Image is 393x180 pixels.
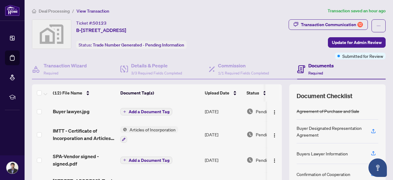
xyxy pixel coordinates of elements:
span: Upload Date [205,90,229,96]
span: Required [44,71,58,75]
img: svg%3e [32,20,71,49]
h4: Documents [308,62,334,69]
img: Document Status [247,157,253,163]
span: ellipsis [376,24,381,28]
h4: Transaction Wizard [44,62,87,69]
span: 3/3 Required Fields Completed [131,71,182,75]
div: Ticket #: [76,19,107,26]
span: Add a Document Tag [129,158,169,162]
button: Transaction Communication12 [289,19,368,30]
span: 1/1 Required Fields Completed [218,71,269,75]
img: Logo [272,110,277,115]
td: [DATE] [202,148,244,172]
span: Pending Review [256,131,286,138]
div: Agreement of Purchase and Sale [297,108,359,114]
span: Add a Document Tag [129,110,169,114]
button: Add a Document Tag [120,108,172,116]
span: home [32,9,36,13]
span: Required [308,71,323,75]
span: Trade Number Generated - Pending Information [93,42,184,48]
div: 12 [357,22,363,27]
div: Confirmation of Cooperation [297,171,350,178]
span: Articles of Incorporation [127,126,178,133]
th: Document Tag(s) [118,84,202,102]
span: Buyer lawyer.jpg [53,108,90,115]
span: Submitted for Review [342,53,383,59]
article: Transaction saved an hour ago [328,7,386,14]
span: View Transaction [76,8,109,14]
div: Status: [76,41,187,49]
button: Add a Document Tag [120,157,172,164]
button: Update for Admin Review [328,37,386,48]
img: Profile Icon [6,162,18,174]
button: Status IconArticles of Incorporation [120,126,178,143]
span: Pending Review [256,157,286,163]
div: Buyers Lawyer Information [297,150,348,157]
h4: Details & People [131,62,182,69]
img: logo [5,5,20,16]
button: Add a Document Tag [120,108,172,115]
span: plus [123,158,126,162]
span: IMTT - Certificate of Incorporation and Articles of Incorporation.pdf [53,127,115,142]
span: 50123 [93,20,107,26]
th: (12) File Name [50,84,118,102]
button: Logo [270,106,279,116]
span: Deal Processing [39,8,70,14]
td: [DATE] [202,121,244,148]
img: Status Icon [120,126,127,133]
img: Logo [272,158,277,163]
span: plus [123,110,126,113]
span: Update for Admin Review [332,38,382,47]
div: Buyer Designated Representation Agreement [297,125,364,138]
button: Logo [270,155,279,165]
span: SPA-Vendor signed - signed.pdf [53,153,115,167]
td: [DATE] [202,102,244,121]
div: Transaction Communication [301,20,363,30]
span: (12) File Name [53,90,82,96]
span: Document Checklist [297,92,352,100]
button: Open asap [368,158,387,177]
th: Upload Date [202,84,244,102]
span: Pending Review [256,108,286,115]
img: Document Status [247,108,253,115]
h4: Commission [218,62,269,69]
img: Logo [272,133,277,138]
li: / [72,7,74,14]
th: Status [244,84,296,102]
span: Status [247,90,259,96]
button: Logo [270,130,279,139]
span: B-[STREET_ADDRESS] [76,26,126,34]
img: Document Status [247,131,253,138]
